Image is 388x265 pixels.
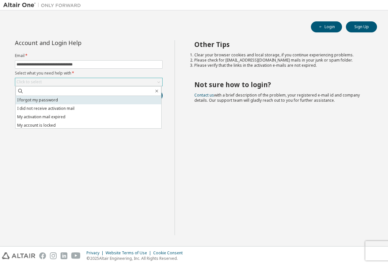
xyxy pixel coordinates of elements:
[194,92,360,103] span: with a brief description of the problem, your registered e-mail id and company details. Our suppo...
[194,58,366,63] li: Please check for [EMAIL_ADDRESS][DOMAIN_NAME] mails in your junk or spam folder.
[346,21,377,32] button: Sign Up
[311,21,342,32] button: Login
[15,40,133,45] div: Account and Login Help
[2,252,35,259] img: altair_logo.svg
[71,252,81,259] img: youtube.svg
[194,52,366,58] li: Clear your browser cookies and local storage, if you continue experiencing problems.
[86,256,187,261] p: © 2025 Altair Engineering, Inc. All Rights Reserved.
[15,78,162,86] div: Click to select
[17,79,42,85] div: Click to select
[86,250,106,256] div: Privacy
[194,92,214,98] a: Contact us
[3,2,84,8] img: Altair One
[194,63,366,68] li: Please verify that the links in the activation e-mails are not expired.
[61,252,67,259] img: linkedin.svg
[15,53,163,58] label: Email
[194,40,366,49] h2: Other Tips
[16,96,161,104] li: I forgot my password
[15,71,163,76] label: Select what you need help with
[153,250,187,256] div: Cookie Consent
[194,80,366,89] h2: Not sure how to login?
[106,250,153,256] div: Website Terms of Use
[50,252,57,259] img: instagram.svg
[39,252,46,259] img: facebook.svg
